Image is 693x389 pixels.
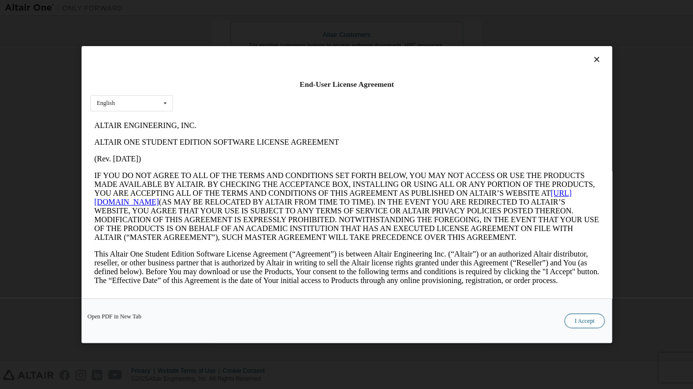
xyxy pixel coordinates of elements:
p: ALTAIR ONE STUDENT EDITION SOFTWARE LICENSE AGREEMENT [4,21,509,29]
p: IF YOU DO NOT AGREE TO ALL OF THE TERMS AND CONDITIONS SET FORTH BELOW, YOU MAY NOT ACCESS OR USE... [4,54,509,125]
a: Open PDF in New Tab [87,313,141,319]
div: End-User License Agreement [90,79,603,89]
p: ALTAIR ENGINEERING, INC. [4,4,509,13]
p: (Rev. [DATE]) [4,37,509,46]
button: I Accept [564,313,604,328]
p: This Altair One Student Edition Software License Agreement (“Agreement”) is between Altair Engine... [4,132,509,168]
div: English [97,100,115,106]
a: [URL][DOMAIN_NAME] [4,72,481,89]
